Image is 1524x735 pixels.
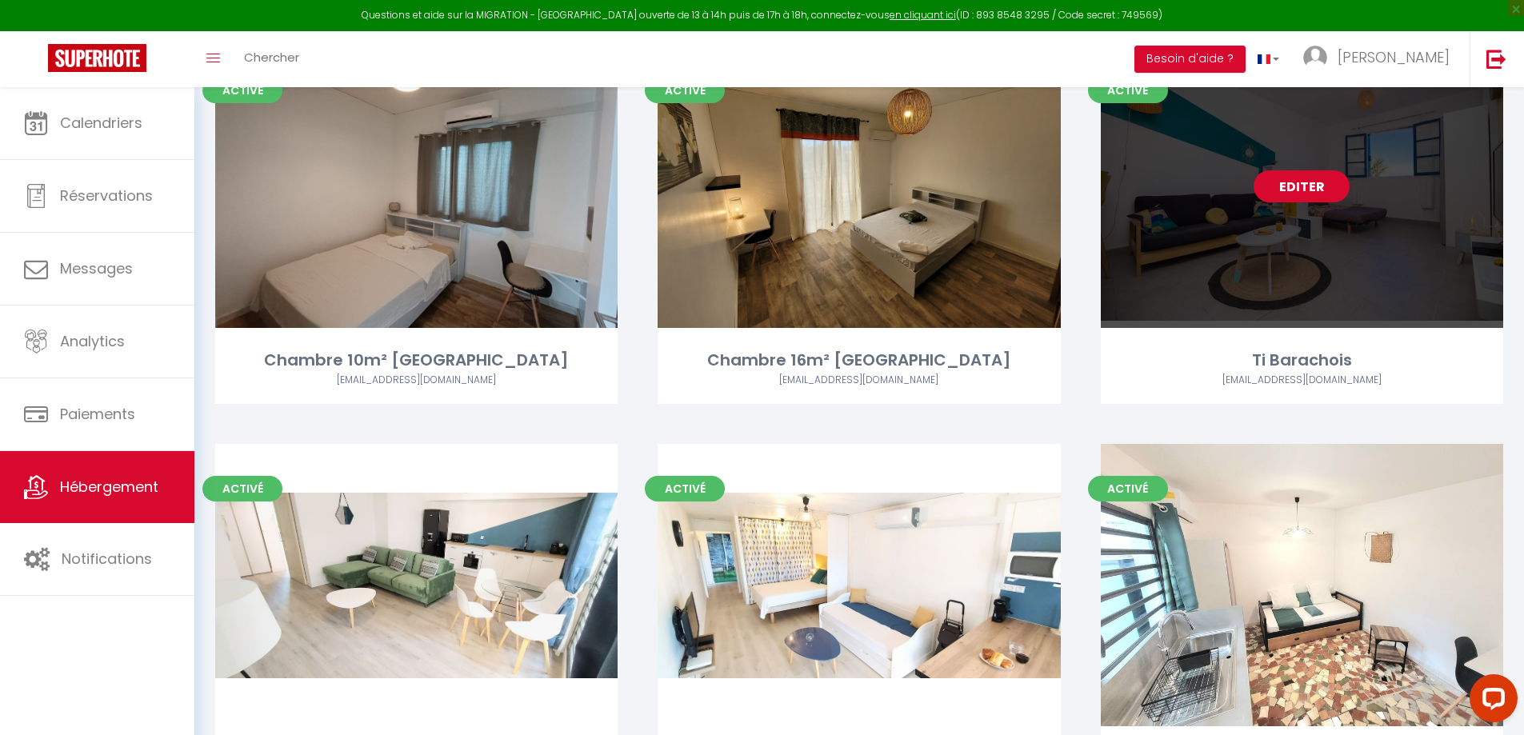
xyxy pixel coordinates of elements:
div: Chambre 16m² [GEOGRAPHIC_DATA] [658,348,1060,373]
span: Activé [1088,476,1168,501]
img: Super Booking [48,44,146,72]
a: Editer [369,170,465,202]
div: Airbnb [215,373,618,388]
div: Airbnb [658,373,1060,388]
span: Notifications [62,549,152,569]
span: Paiements [60,404,135,424]
span: [PERSON_NAME] [1338,47,1450,67]
span: Activé [645,476,725,501]
div: Ti Barachois [1101,348,1503,373]
div: Airbnb [1101,373,1503,388]
a: ... [PERSON_NAME] [1291,31,1470,87]
img: ... [1303,46,1327,70]
a: Chercher [232,31,311,87]
span: Analytics [60,331,125,351]
a: Editer [1254,569,1350,601]
span: Messages [60,258,133,278]
span: Hébergement [60,477,158,497]
button: Besoin d'aide ? [1134,46,1246,73]
span: Chercher [244,49,299,66]
a: Editer [1254,170,1350,202]
img: logout [1486,49,1506,69]
span: Activé [1088,78,1168,103]
span: Activé [202,476,282,501]
iframe: LiveChat chat widget [1457,668,1524,735]
span: Activé [202,78,282,103]
a: en cliquant ici [890,8,956,22]
div: Chambre 10m² [GEOGRAPHIC_DATA] [215,348,618,373]
span: Activé [645,78,725,103]
span: Calendriers [60,113,142,133]
a: Editer [369,569,465,601]
a: Editer [811,170,907,202]
a: Editer [811,569,907,601]
span: Réservations [60,186,153,206]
